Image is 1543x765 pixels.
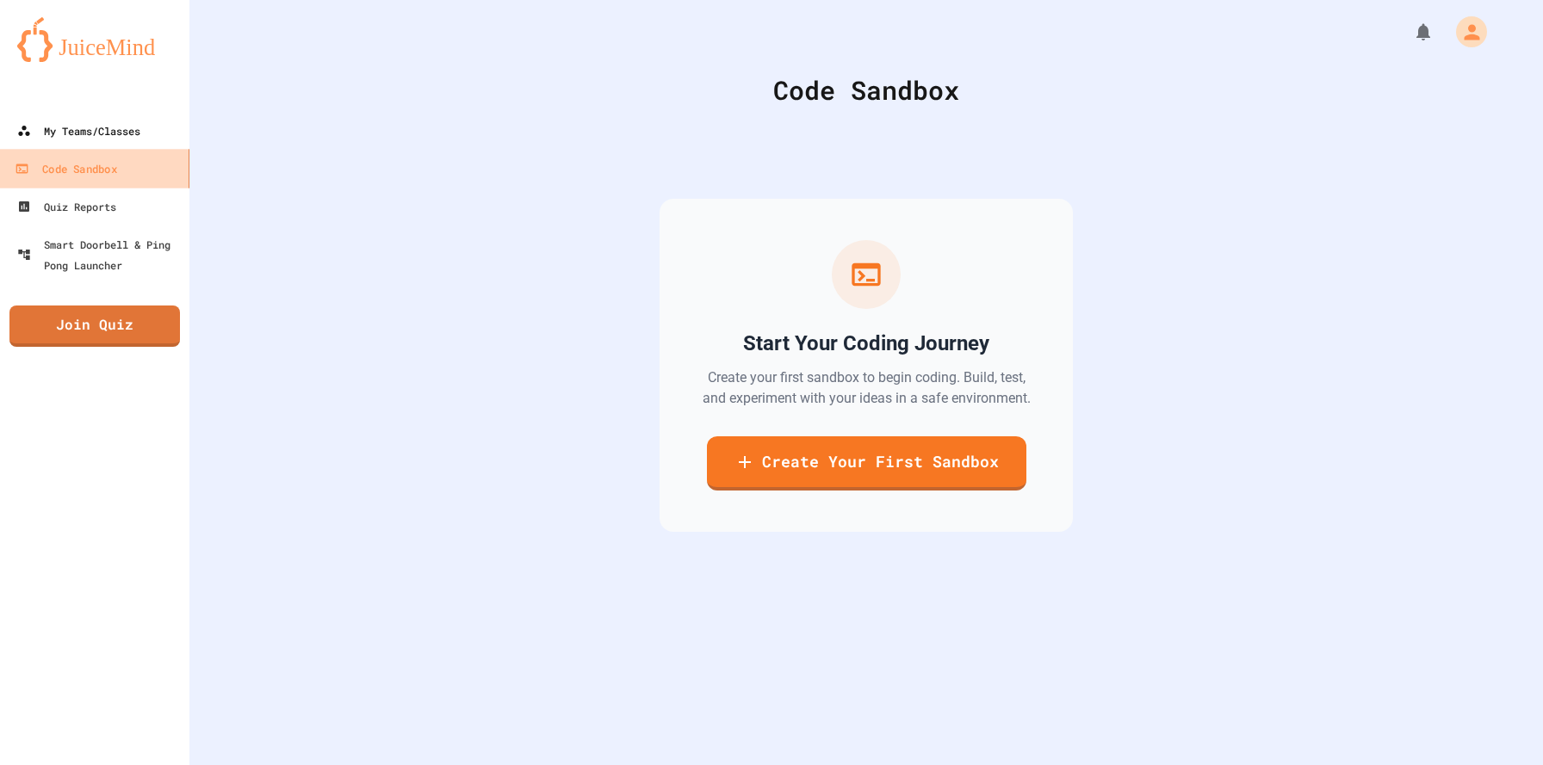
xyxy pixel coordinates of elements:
div: My Notifications [1381,17,1438,46]
div: Smart Doorbell & Ping Pong Launcher [17,234,183,275]
div: Quiz Reports [17,196,116,217]
div: My Account [1438,12,1491,52]
div: Code Sandbox [15,158,116,180]
h2: Start Your Coding Journey [743,330,989,357]
p: Create your first sandbox to begin coding. Build, test, and experiment with your ideas in a safe ... [701,367,1032,409]
div: My Teams/Classes [17,120,140,141]
a: Create Your First Sandbox [707,436,1026,490]
a: Join Quiz [9,305,180,347]
div: Code Sandbox [232,71,1500,109]
img: logo-orange.svg [17,17,172,62]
